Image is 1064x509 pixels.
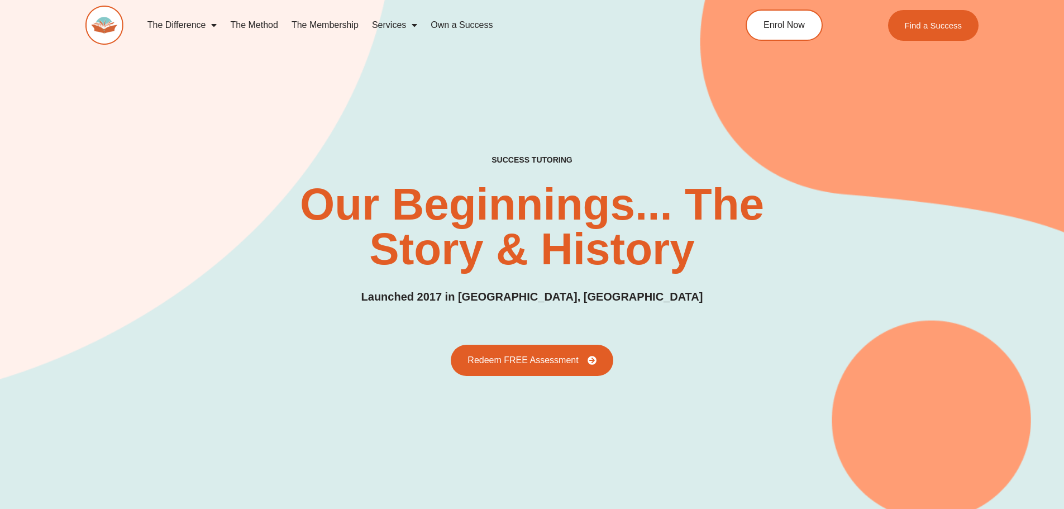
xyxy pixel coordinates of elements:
[764,21,805,30] span: Enrol Now
[141,12,695,38] nav: Menu
[223,12,284,38] a: The Method
[365,12,424,38] a: Services
[424,12,499,38] a: Own a Success
[295,182,769,272] h2: Our Beginnings... The Story & History
[746,9,823,41] a: Enrol Now
[888,10,979,41] a: Find a Success
[467,356,578,365] span: Redeem FREE Assessment
[400,155,665,165] h3: SUCCESS TUTORING​
[141,12,224,38] a: The Difference
[285,12,365,38] a: The Membership
[451,345,613,376] a: Redeem FREE Assessment
[905,21,962,30] span: Find a Success
[361,288,703,306] h3: Launched 2017 in [GEOGRAPHIC_DATA], [GEOGRAPHIC_DATA]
